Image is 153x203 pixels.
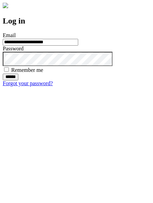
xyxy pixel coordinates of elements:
[3,46,23,51] label: Password
[11,67,43,73] label: Remember me
[3,80,53,86] a: Forgot your password?
[3,3,8,8] img: logo-4e3dc11c47720685a147b03b5a06dd966a58ff35d612b21f08c02c0306f2b779.png
[3,16,150,26] h2: Log in
[3,32,16,38] label: Email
